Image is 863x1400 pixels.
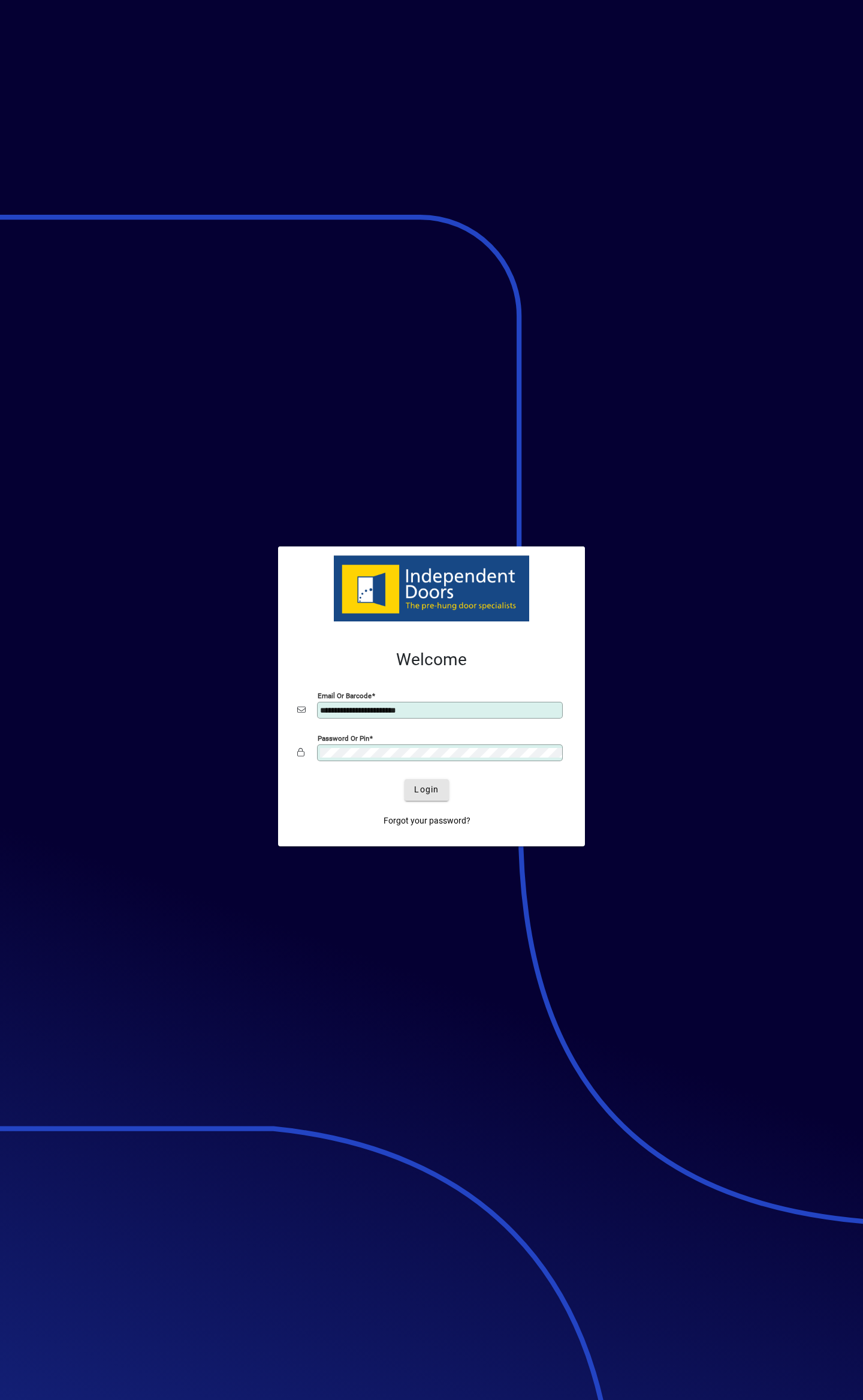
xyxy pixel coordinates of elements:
[318,734,369,742] mat-label: Password or Pin
[405,779,448,801] button: Login
[318,691,372,699] mat-label: Email or Barcode
[297,650,566,670] h2: Welcome
[414,783,439,796] span: Login
[384,815,470,827] span: Forgot your password?
[379,810,475,832] a: Forgot your password?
